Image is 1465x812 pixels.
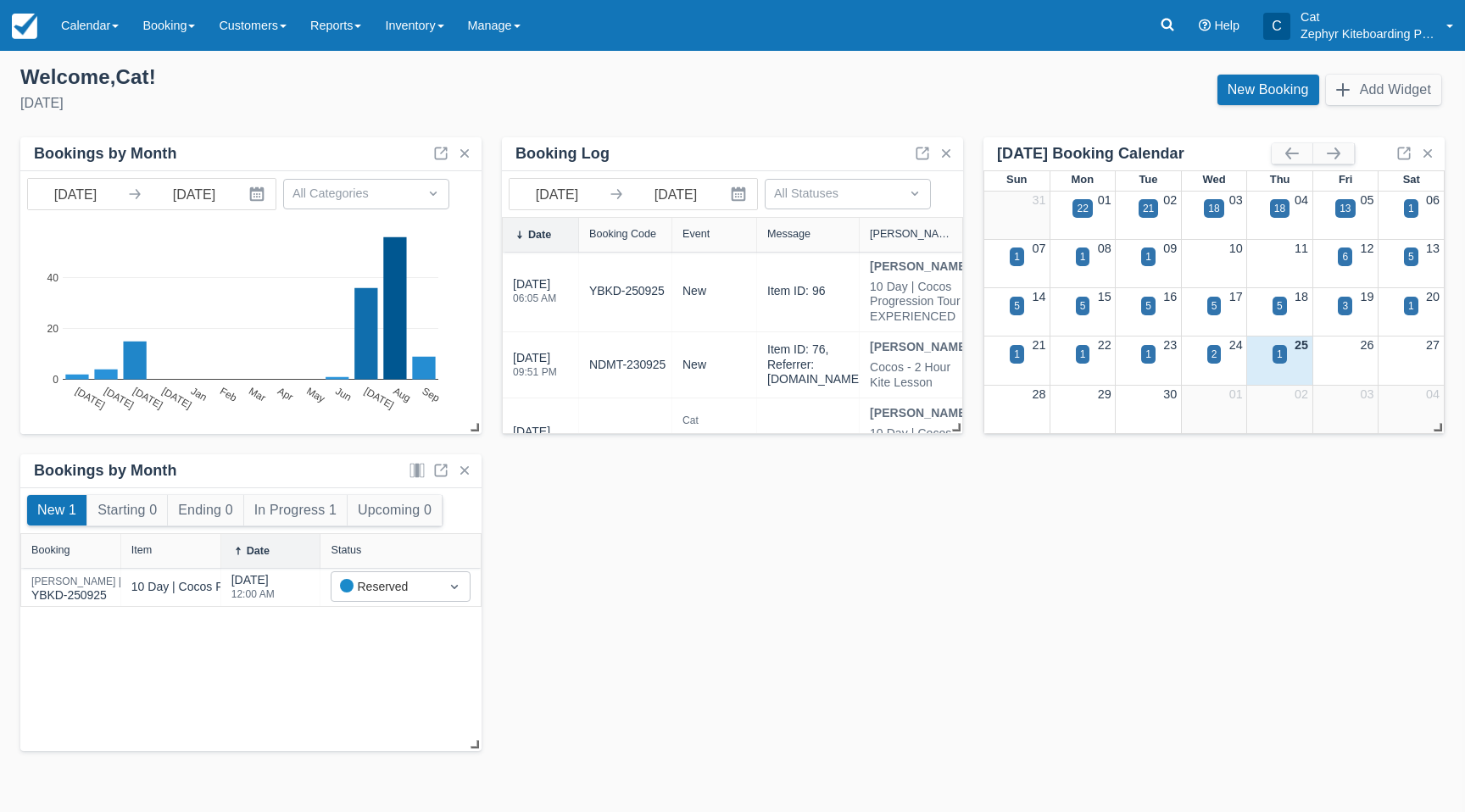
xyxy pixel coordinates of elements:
[1217,75,1319,105] a: New Booking
[1212,298,1217,314] div: 5
[767,284,825,299] div: Item ID: 96
[1163,338,1177,352] a: 23
[446,578,463,595] span: Dropdown icon
[1163,242,1177,255] a: 09
[425,185,442,202] span: Dropdown icon
[1145,249,1151,264] div: 1
[589,356,666,374] a: NDMT-230925
[589,282,665,300] a: YBKD-250925
[589,430,664,448] a: HARV-100925
[1342,298,1348,314] div: 3
[870,228,952,240] div: [PERSON_NAME]/Item
[1340,201,1351,216] div: 13
[168,495,242,526] button: Ending 0
[331,544,361,556] div: Status
[1080,347,1086,362] div: 1
[1408,249,1414,264] div: 5
[1270,173,1290,186] span: Thu
[513,423,557,461] div: [DATE]
[1032,387,1045,401] a: 28
[131,578,401,596] div: 10 Day | Cocos Progression Tour - EXPERIENCED
[870,360,970,390] div: Cocos - 2 Hour Kite Lesson
[1229,387,1243,401] a: 01
[628,179,723,209] input: End Date
[1199,19,1211,31] i: Help
[1014,249,1020,264] div: 1
[870,280,970,325] div: 10 Day | Cocos Progression Tour - EXPERIENCED
[682,432,731,464] span: status changed
[870,259,970,273] strong: [PERSON_NAME]
[870,406,970,420] strong: [PERSON_NAME]
[31,576,203,604] div: YBKD-250925
[1426,387,1440,401] a: 04
[1145,347,1151,362] div: 1
[1403,173,1420,186] span: Sat
[1426,242,1440,255] a: 13
[1098,290,1111,303] a: 15
[1326,75,1441,105] button: Add Widget
[34,144,177,164] div: Bookings by Month
[1143,201,1154,216] div: 21
[1339,173,1353,186] span: Fri
[20,93,719,114] div: [DATE]
[1295,387,1308,401] a: 02
[870,340,970,353] strong: [PERSON_NAME]
[682,284,706,298] span: new
[27,495,86,526] button: New 1
[1426,290,1440,303] a: 20
[1426,193,1440,207] a: 06
[513,367,557,377] div: 09:51 PM
[1212,347,1217,362] div: 2
[147,179,242,209] input: End Date
[1139,173,1157,186] span: Tue
[1295,242,1308,255] a: 11
[244,495,347,526] button: In Progress 1
[1342,249,1348,264] div: 6
[589,228,656,240] div: Booking Code
[1295,193,1308,207] a: 04
[513,349,557,387] div: [DATE]
[1295,338,1308,352] a: 25
[682,228,710,240] div: Event
[767,228,810,240] div: Message
[510,179,604,209] input: Start Date
[1072,173,1095,186] span: Mon
[1277,298,1283,314] div: 5
[1032,242,1045,255] a: 07
[1080,298,1086,314] div: 5
[767,342,862,387] div: Item ID: 76, Referrer: [DOMAIN_NAME]
[340,577,431,596] div: Reserved
[231,571,275,609] div: [DATE]
[1014,347,1020,362] div: 1
[1408,298,1414,314] div: 1
[682,358,706,371] span: new
[1032,338,1045,352] a: 21
[1032,193,1045,207] a: 31
[1080,249,1086,264] div: 1
[231,589,275,599] div: 12:00 AM
[1077,201,1088,216] div: 22
[1361,338,1374,352] a: 26
[247,545,270,557] div: Date
[34,461,177,481] div: Bookings by Month
[1098,338,1111,352] a: 22
[1229,338,1243,352] a: 24
[1295,290,1308,303] a: 18
[1098,193,1111,207] a: 01
[1145,298,1151,314] div: 5
[20,64,719,90] div: Welcome , Cat !
[1274,201,1285,216] div: 18
[1229,193,1243,207] a: 03
[1277,347,1283,362] div: 1
[682,410,746,431] div: Cat
[1098,242,1111,255] a: 08
[28,179,123,209] input: Start Date
[87,495,167,526] button: Starting 0
[528,229,551,241] div: Date
[870,426,970,471] div: 10 Day | Cocos Progression Tour - EXPERIENCED
[723,179,757,209] button: Interact with the calendar and add the check-in date for your trip.
[1229,290,1243,303] a: 17
[1163,290,1177,303] a: 16
[1361,193,1374,207] a: 05
[1202,173,1225,186] span: Wed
